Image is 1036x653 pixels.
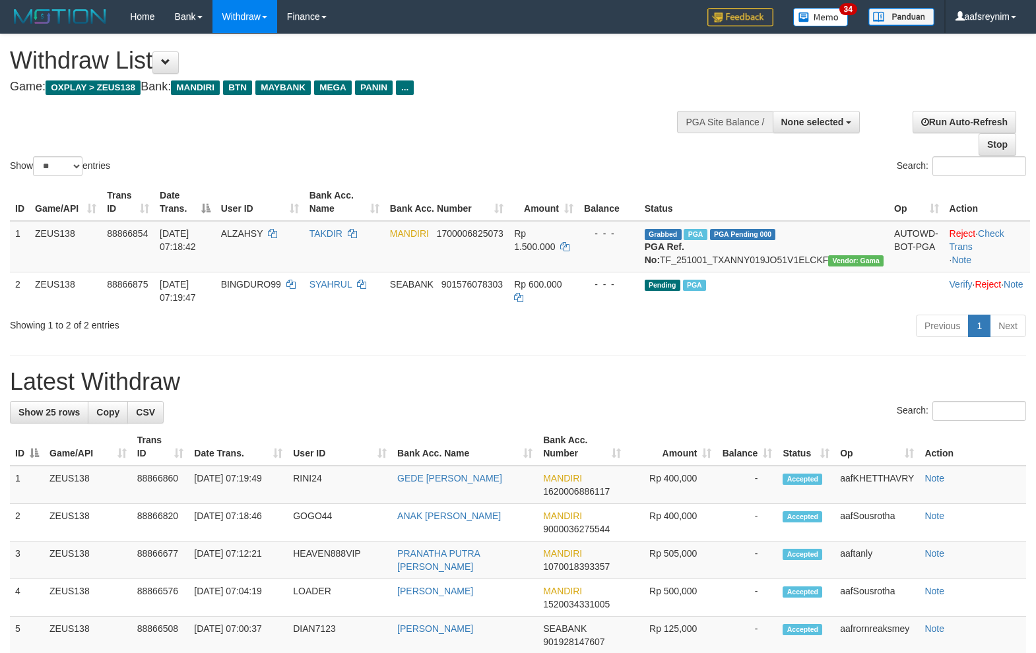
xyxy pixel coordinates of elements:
[514,228,555,252] span: Rp 1.500.000
[924,473,944,483] a: Note
[543,473,582,483] span: MANDIRI
[355,80,393,95] span: PANIN
[10,542,44,579] td: 3
[288,428,392,466] th: User ID: activate to sort column ascending
[437,228,503,239] span: Copy 1700006825073 to clipboard
[44,542,132,579] td: ZEUS138
[33,156,82,176] select: Showentries
[46,80,141,95] span: OXPLAY > ZEUS138
[839,3,857,15] span: 34
[397,623,473,634] a: [PERSON_NAME]
[783,474,822,485] span: Accepted
[968,315,990,337] a: 1
[107,279,148,290] span: 88866875
[950,228,1004,252] a: Check Trans
[30,221,102,272] td: ZEUS138
[626,466,717,504] td: Rp 400,000
[950,279,973,290] a: Verify
[828,255,884,266] span: Vendor URL: https://trx31.1velocity.biz
[309,228,342,239] a: TAKDIR
[189,428,288,466] th: Date Trans.: activate to sort column ascending
[255,80,311,95] span: MAYBANK
[979,133,1016,156] a: Stop
[132,466,189,504] td: 88866860
[221,279,281,290] span: BINGDURO99
[304,183,385,221] th: Bank Acc. Name: activate to sort column ascending
[835,504,919,542] td: aafSousrotha
[288,504,392,542] td: GOGO44
[132,579,189,617] td: 88866576
[390,228,429,239] span: MANDIRI
[717,504,777,542] td: -
[626,579,717,617] td: Rp 500,000
[932,401,1026,421] input: Search:
[314,80,352,95] span: MEGA
[645,229,682,240] span: Grabbed
[132,504,189,542] td: 88866820
[288,542,392,579] td: HEAVEN888VIP
[10,156,110,176] label: Show entries
[10,272,30,309] td: 2
[44,428,132,466] th: Game/API: activate to sort column ascending
[944,183,1030,221] th: Action
[543,486,610,497] span: Copy 1620006886117 to clipboard
[924,623,944,634] a: Note
[783,511,822,522] span: Accepted
[626,504,717,542] td: Rp 400,000
[717,466,777,504] td: -
[216,183,304,221] th: User ID: activate to sort column ascending
[189,579,288,617] td: [DATE] 07:04:19
[154,183,216,221] th: Date Trans.: activate to sort column descending
[132,542,189,579] td: 88866677
[543,623,587,634] span: SEABANK
[924,548,944,559] a: Note
[626,428,717,466] th: Amount: activate to sort column ascending
[44,504,132,542] td: ZEUS138
[944,272,1030,309] td: · ·
[397,586,473,596] a: [PERSON_NAME]
[777,428,835,466] th: Status: activate to sort column ascending
[102,183,154,221] th: Trans ID: activate to sort column ascending
[223,80,252,95] span: BTN
[773,111,860,133] button: None selected
[1004,279,1023,290] a: Note
[189,542,288,579] td: [DATE] 07:12:21
[397,548,480,572] a: PRANATHA PUTRA [PERSON_NAME]
[916,315,969,337] a: Previous
[543,599,610,609] span: Copy 1520034331005 to clipboard
[717,428,777,466] th: Balance: activate to sort column ascending
[397,511,501,521] a: ANAK [PERSON_NAME]
[835,579,919,617] td: aafSousrotha
[390,279,434,290] span: SEABANK
[717,542,777,579] td: -
[543,524,610,534] span: Copy 9000036275544 to clipboard
[783,624,822,635] span: Accepted
[897,401,1026,421] label: Search:
[30,272,102,309] td: ZEUS138
[543,548,582,559] span: MANDIRI
[584,227,634,240] div: - - -
[975,279,1001,290] a: Reject
[88,401,128,423] a: Copy
[309,279,352,290] a: SYAHRUL
[990,315,1026,337] a: Next
[127,401,164,423] a: CSV
[385,183,509,221] th: Bank Acc. Number: activate to sort column ascending
[10,504,44,542] td: 2
[889,183,944,221] th: Op: activate to sort column ascending
[645,280,680,291] span: Pending
[18,407,80,418] span: Show 25 rows
[677,111,772,133] div: PGA Site Balance /
[10,428,44,466] th: ID: activate to sort column descending
[835,466,919,504] td: aafKHETTHAVRY
[897,156,1026,176] label: Search:
[132,428,189,466] th: Trans ID: activate to sort column ascending
[889,221,944,272] td: AUTOWD-BOT-PGA
[288,466,392,504] td: RINI24
[707,8,773,26] img: Feedback.jpg
[10,313,422,332] div: Showing 1 to 2 of 2 entries
[952,255,971,265] a: Note
[835,542,919,579] td: aaftanly
[538,428,626,466] th: Bank Acc. Number: activate to sort column ascending
[684,229,707,240] span: Marked by aaftanly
